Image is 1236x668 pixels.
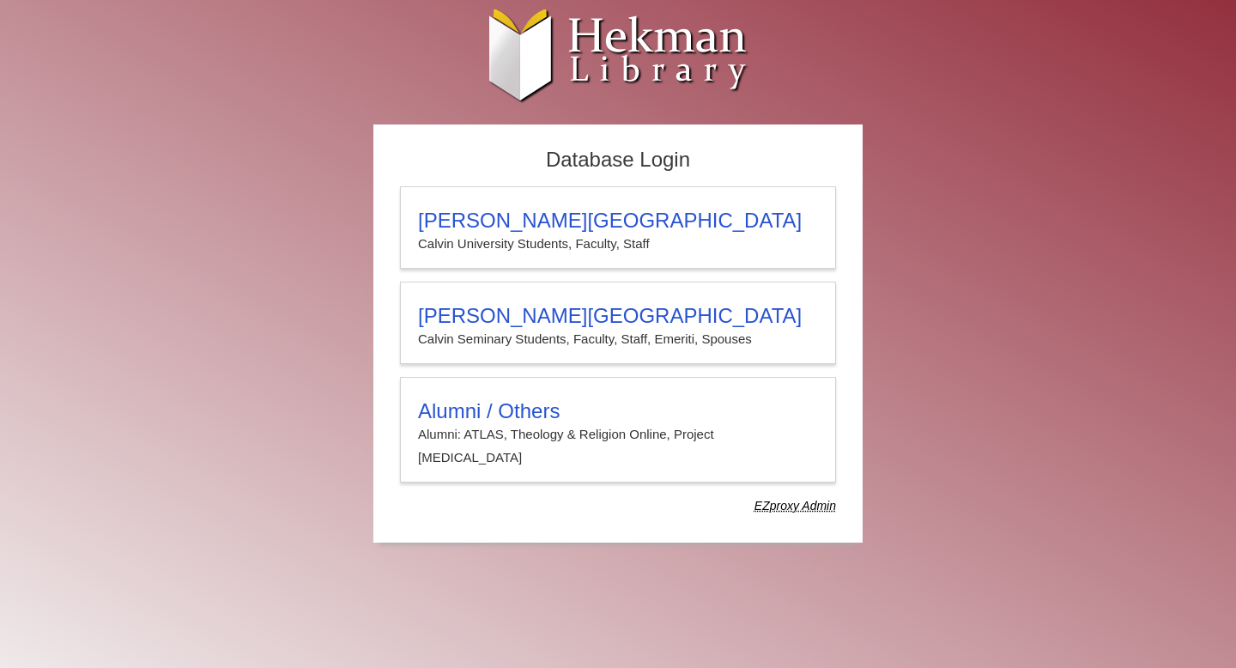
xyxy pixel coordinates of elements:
[418,233,818,255] p: Calvin University Students, Faculty, Staff
[391,143,845,178] h2: Database Login
[418,209,818,233] h3: [PERSON_NAME][GEOGRAPHIC_DATA]
[418,399,818,423] h3: Alumni / Others
[754,499,836,513] dfn: Use Alumni login
[418,399,818,469] summary: Alumni / OthersAlumni: ATLAS, Theology & Religion Online, Project [MEDICAL_DATA]
[418,328,818,350] p: Calvin Seminary Students, Faculty, Staff, Emeriti, Spouses
[400,186,836,269] a: [PERSON_NAME][GEOGRAPHIC_DATA]Calvin University Students, Faculty, Staff
[400,282,836,364] a: [PERSON_NAME][GEOGRAPHIC_DATA]Calvin Seminary Students, Faculty, Staff, Emeriti, Spouses
[418,423,818,469] p: Alumni: ATLAS, Theology & Religion Online, Project [MEDICAL_DATA]
[418,304,818,328] h3: [PERSON_NAME][GEOGRAPHIC_DATA]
